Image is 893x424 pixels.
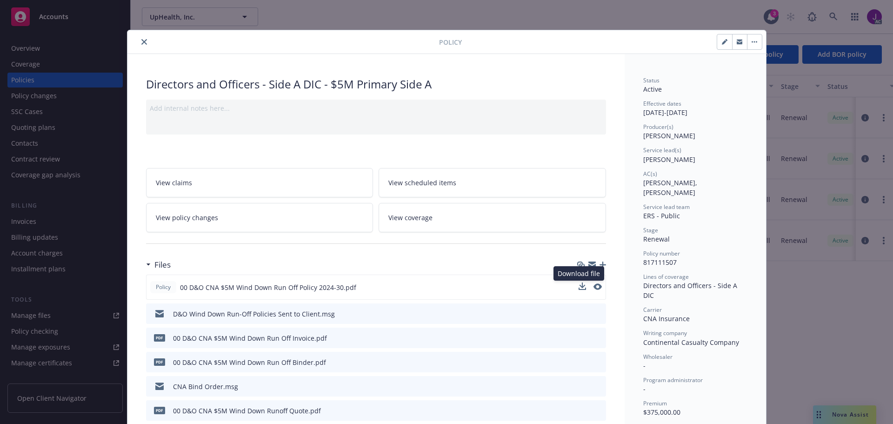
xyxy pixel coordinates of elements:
span: Carrier [643,306,662,314]
span: [PERSON_NAME], [PERSON_NAME] [643,178,699,197]
span: [PERSON_NAME] [643,131,695,140]
span: - [643,361,646,370]
span: 817111507 [643,258,677,267]
span: AC(s) [643,170,657,178]
span: pdf [154,358,165,365]
span: Premium [643,399,667,407]
span: pdf [154,334,165,341]
span: Service lead(s) [643,146,681,154]
span: Status [643,76,660,84]
a: View claims [146,168,373,197]
span: $375,000.00 [643,408,680,417]
div: CNA Bind Order.msg [173,382,238,391]
button: download file [579,309,586,319]
button: preview file [594,382,602,391]
div: Directors and Officers - Side A DIC [643,281,747,300]
button: preview file [594,309,602,319]
div: Download file [553,266,604,281]
button: preview file [594,406,602,416]
button: download file [579,283,586,290]
button: close [139,36,150,47]
span: ERS - Public [643,211,680,220]
button: download file [579,283,586,292]
button: preview file [594,333,602,343]
span: Producer(s) [643,123,673,131]
span: Writing company [643,329,687,337]
div: 00 D&O CNA $5M Wind Down Runoff Quote.pdf [173,406,321,416]
span: View coverage [388,213,433,222]
div: 00 D&O CNA $5M Wind Down Run Off Invoice.pdf [173,333,327,343]
span: CNA Insurance [643,314,690,323]
div: Files [146,259,171,271]
span: Renewal [643,235,670,243]
button: preview file [593,283,602,292]
span: View policy changes [156,213,218,222]
span: Wholesaler [643,353,673,361]
button: download file [579,357,586,367]
span: Effective dates [643,100,681,108]
button: download file [579,382,586,391]
div: [DATE] - [DATE] [643,100,747,117]
span: Active [643,85,662,94]
span: Policy number [643,249,680,257]
a: View policy changes [146,203,373,232]
a: View coverage [379,203,606,232]
h3: Files [154,259,171,271]
span: Service lead team [643,203,690,211]
button: preview file [594,357,602,367]
span: View claims [156,178,192,188]
span: pdf [154,407,165,414]
span: 00 D&O CNA $5M Wind Down Run Off Policy 2024-30.pdf [180,283,356,292]
button: download file [579,406,586,416]
div: 00 D&O CNA $5M Wind Down Run Off Binder.pdf [173,357,326,367]
span: Continental Casualty Company [643,338,739,347]
span: View scheduled items [388,178,456,188]
span: - [643,384,646,393]
div: D&O Wind Down Run-Off Policies Sent to Client.msg [173,309,335,319]
span: Program administrator [643,376,703,384]
span: Policy [154,283,173,291]
span: Policy [439,37,462,47]
span: Lines of coverage [643,273,689,281]
span: [PERSON_NAME] [643,155,695,164]
a: View scheduled items [379,168,606,197]
span: Stage [643,226,658,234]
div: Add internal notes here... [150,103,602,113]
div: Directors and Officers - Side A DIC - $5M Primary Side A [146,76,606,92]
button: preview file [593,283,602,290]
button: download file [579,333,586,343]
